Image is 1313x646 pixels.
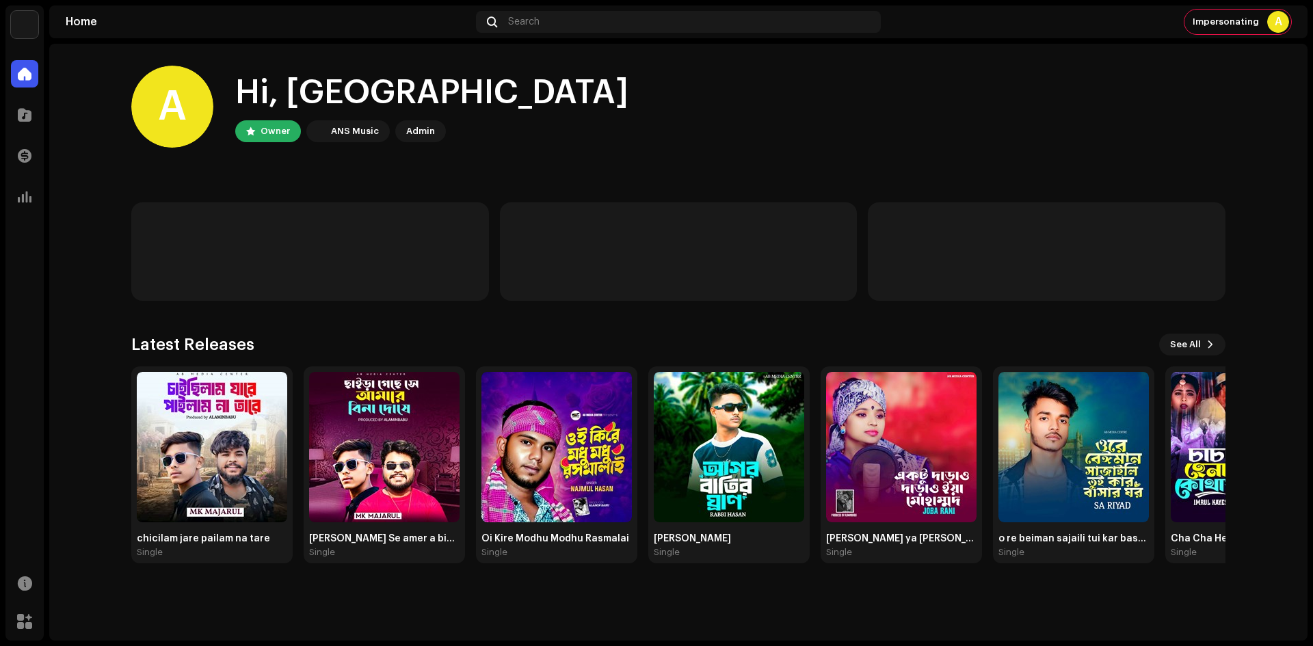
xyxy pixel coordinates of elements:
div: Single [481,547,507,558]
div: Single [309,547,335,558]
img: b132d9d6-4f9b-4fb9-b3c2-16d045163a96 [309,372,460,522]
div: [PERSON_NAME] Se amer a bina deshoe [309,533,460,544]
div: Single [1171,547,1197,558]
h3: Latest Releases [131,334,254,355]
div: Owner [261,123,290,139]
div: [PERSON_NAME] [654,533,804,544]
div: A [131,66,213,148]
div: Admin [406,123,435,139]
div: Oi Kire Modhu Modhu Rasmalai [481,533,632,544]
div: Single [826,547,852,558]
div: o re beiman sajaili tui kar basor ghor [998,533,1149,544]
img: 15e730d9-b526-4769-b929-e2b516b6e195 [137,372,287,522]
div: ANS Music [331,123,379,139]
div: Single [654,547,680,558]
img: bb356b9b-6e90-403f-adc8-c282c7c2e227 [11,11,38,38]
div: Single [137,547,163,558]
div: Home [66,16,470,27]
img: fe9e9c27-a41c-449c-ad4a-201d1c093f53 [998,372,1149,522]
img: 342724f6-64ed-41cf-9395-bd9e9610d70e [654,372,804,522]
img: b4634f3b-33b2-4ba5-9992-8fc4d80bb99a [481,372,632,522]
span: Search [508,16,540,27]
img: bb356b9b-6e90-403f-adc8-c282c7c2e227 [309,123,326,139]
button: See All [1159,334,1225,355]
div: chicilam jare pailam na tare [137,533,287,544]
span: Impersonating [1193,16,1259,27]
div: Hi, [GEOGRAPHIC_DATA] [235,71,628,115]
img: 9bc3eebd-1bf0-4d0c-82dc-629337592312 [826,372,977,522]
div: [PERSON_NAME] ya [PERSON_NAME] [826,533,977,544]
div: A [1267,11,1289,33]
span: See All [1170,331,1201,358]
div: Single [998,547,1024,558]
